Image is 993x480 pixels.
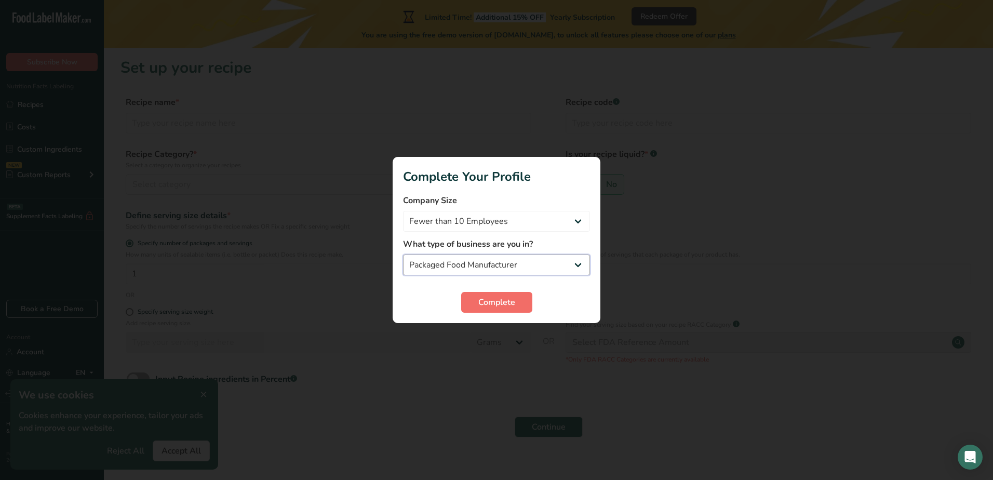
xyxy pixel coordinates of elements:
[958,445,983,470] div: Open Intercom Messenger
[403,167,590,186] h1: Complete Your Profile
[403,194,590,207] label: Company Size
[461,292,532,313] button: Complete
[478,296,515,309] span: Complete
[403,238,590,250] label: What type of business are you in?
